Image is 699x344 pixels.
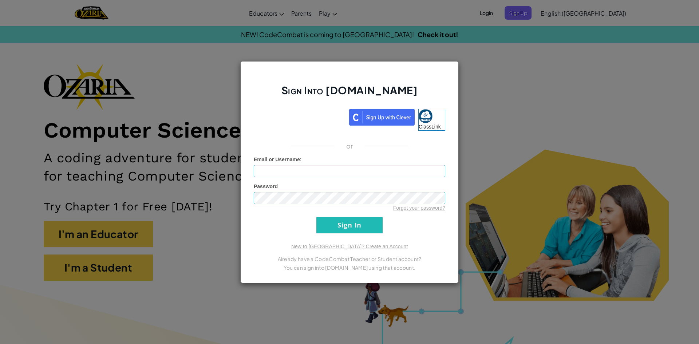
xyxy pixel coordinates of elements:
p: or [346,142,353,150]
p: You can sign into [DOMAIN_NAME] using that account. [254,263,445,272]
a: Forgot your password? [393,205,445,211]
h2: Sign Into [DOMAIN_NAME] [254,83,445,104]
span: ClassLink [419,124,441,130]
img: clever_sso_button@2x.png [349,109,415,126]
p: Already have a CodeCombat Teacher or Student account? [254,254,445,263]
iframe: Sign in with Google Button [250,108,349,124]
img: classlink-logo-small.png [419,109,433,123]
label: : [254,156,302,163]
span: Email or Username [254,157,300,162]
a: New to [GEOGRAPHIC_DATA]? Create an Account [291,244,408,249]
span: Password [254,183,278,189]
input: Sign In [316,217,383,233]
